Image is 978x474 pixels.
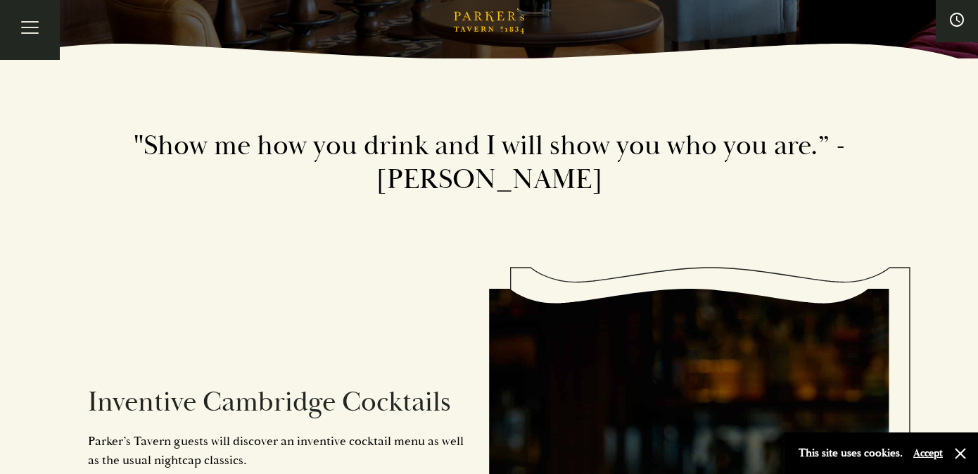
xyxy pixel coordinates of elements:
[88,433,95,449] span: P
[88,432,468,470] p: arker’s Tavern guests will discover an inventive cocktail menu as well as the usual nightcap clas...
[799,443,903,463] p: This site uses cookies.
[88,385,468,419] h2: Inventive Cambridge Cocktails
[953,447,967,461] button: Close and accept
[88,129,890,197] h2: "Show me how you drink and I will show you who you are.” - [PERSON_NAME]
[913,447,943,460] button: Accept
